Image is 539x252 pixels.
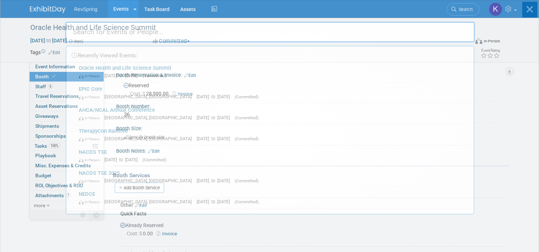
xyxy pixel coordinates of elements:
span: [GEOGRAPHIC_DATA], [GEOGRAPHIC_DATA] [104,136,195,141]
span: In-Person [79,179,103,183]
input: Search for Events or People... [65,22,475,42]
span: [GEOGRAPHIC_DATA], [GEOGRAPHIC_DATA] [104,199,195,204]
span: [DATE] to [DATE] [104,73,141,78]
span: [DATE] to [DATE] [197,115,233,120]
span: [DATE] to [DATE] [197,94,233,99]
span: (Committed) [235,199,259,204]
span: (Committed) [235,115,259,120]
span: In-Person [79,74,103,78]
span: (Committed) [235,136,259,141]
span: [DATE] to [DATE] [104,157,141,162]
a: NACDS TSE 2025 In-Person [GEOGRAPHIC_DATA], [GEOGRAPHIC_DATA] [DATE] to [DATE] (Committed) [75,167,470,187]
span: (Committed) [235,178,259,183]
span: (Committed) [142,157,166,162]
span: In-Person [79,158,103,162]
span: [DATE] to [DATE] [197,199,233,204]
a: TherapyCon Raintree In-Person [GEOGRAPHIC_DATA], [GEOGRAPHIC_DATA] [DATE] to [DATE] (Committed) [75,125,470,145]
a: Oracle Health and Life Science Summit In-Person [DATE] to [DATE] (Committed) [75,62,470,82]
div: Recently Viewed Events: [70,46,470,62]
span: [DATE] to [DATE] [197,136,233,141]
span: (Committed) [142,73,166,78]
span: [GEOGRAPHIC_DATA], [GEOGRAPHIC_DATA] [104,115,195,120]
a: NACDS TSE In-Person [DATE] to [DATE] (Committed) [75,146,470,166]
span: In-Person [79,137,103,141]
span: In-Person [79,95,103,99]
span: In-Person [79,116,103,120]
span: In-Person [79,200,103,204]
span: (Committed) [235,94,259,99]
span: [GEOGRAPHIC_DATA], [GEOGRAPHIC_DATA] [104,178,195,183]
a: EPIC Core In-Person [GEOGRAPHIC_DATA], [GEOGRAPHIC_DATA] [DATE] to [DATE] (Committed) [75,83,470,103]
a: NEDCE In-Person [GEOGRAPHIC_DATA], [GEOGRAPHIC_DATA] [DATE] to [DATE] (Committed) [75,188,470,208]
span: [DATE] to [DATE] [197,178,233,183]
span: [GEOGRAPHIC_DATA], [GEOGRAPHIC_DATA] [104,94,195,99]
a: AHCA/NCAL Annual Conference In-Person [GEOGRAPHIC_DATA], [GEOGRAPHIC_DATA] [DATE] to [DATE] (Comm... [75,104,470,124]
